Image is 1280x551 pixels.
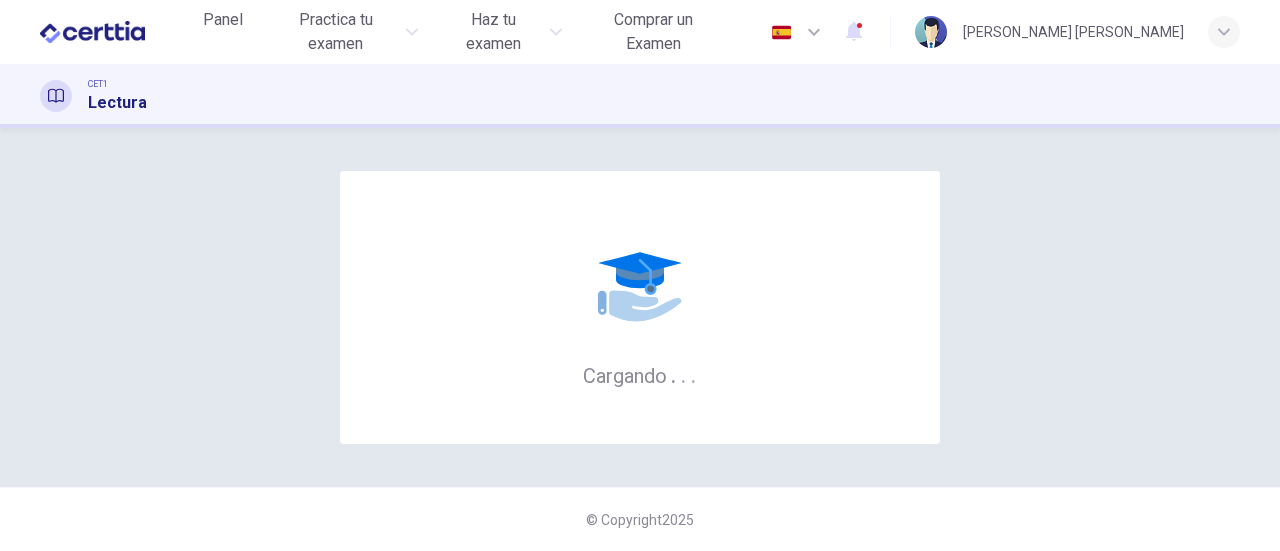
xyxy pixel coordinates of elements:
[586,512,694,528] span: © Copyright 2025
[203,8,243,32] span: Panel
[915,16,947,48] img: Profile picture
[263,2,427,62] button: Practica tu examen
[583,362,697,388] h6: Cargando
[88,91,147,115] h1: Lectura
[586,8,721,56] span: Comprar un Examen
[670,357,677,390] h6: .
[434,2,569,62] button: Haz tu examen
[271,8,401,56] span: Practica tu examen
[40,12,145,52] img: CERTTIA logo
[191,2,255,38] button: Panel
[680,357,687,390] h6: .
[963,20,1184,44] div: [PERSON_NAME] [PERSON_NAME]
[769,25,794,40] img: es
[690,357,697,390] h6: .
[578,2,729,62] button: Comprar un Examen
[191,2,255,62] a: Panel
[40,12,191,52] a: CERTTIA logo
[442,8,543,56] span: Haz tu examen
[88,77,108,91] span: CET1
